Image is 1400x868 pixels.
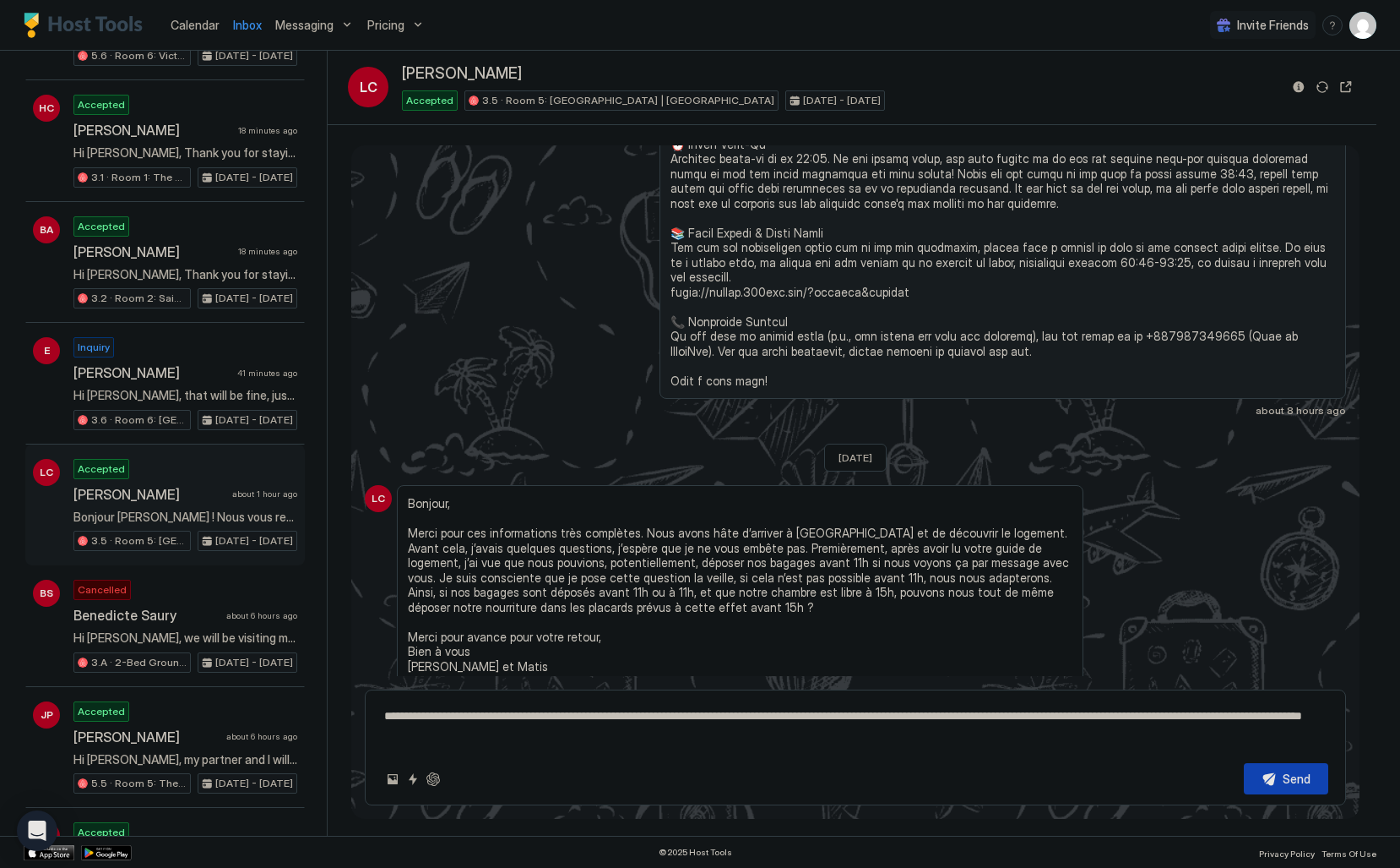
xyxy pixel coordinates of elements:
[238,125,297,136] span: 18 minutes ago
[78,219,125,234] span: Accepted
[1349,12,1376,39] div: User profile
[803,93,881,108] span: [DATE] - [DATE]
[1289,77,1309,97] button: Reservation information
[226,731,297,742] span: about 6 hours ago
[1244,763,1328,794] button: Send
[215,48,293,63] span: [DATE] - [DATE]
[215,170,293,185] span: [DATE] - [DATE]
[91,412,187,428] span: 3.6 · Room 6: [GEOGRAPHIC_DATA] | Loft room | [GEOGRAPHIC_DATA]
[40,222,53,237] span: BA
[237,368,297,379] span: 41 minutes ago
[233,16,262,34] a: Inbox
[73,607,220,624] span: Benedicte Saury
[1283,770,1310,788] div: Send
[41,707,53,723] span: JP
[215,291,293,306] span: [DATE] - [DATE]
[408,496,1072,674] span: Bonjour, Merci pour ces informations très complètes. Nous avons hâte d’arriver à [GEOGRAPHIC_DATA...
[78,582,127,598] span: Cancelled
[233,18,262,32] span: Inbox
[78,97,125,112] span: Accepted
[78,461,125,477] span: Accepted
[1259,849,1315,859] span: Privacy Policy
[73,267,297,282] span: Hi [PERSON_NAME], Thank you for staying with us! We've just left you a 5-star review, it's a plea...
[215,412,293,428] span: [DATE] - [DATE]
[24,845,74,860] a: App Store
[73,388,297,403] span: Hi [PERSON_NAME], that will be fine, just please be aware of the house rules and if you act respe...
[402,64,522,84] span: [PERSON_NAME]
[91,170,187,185] span: 3.1 · Room 1: The Regency | Ground Floor | [GEOGRAPHIC_DATA]
[215,533,293,549] span: [DATE] - [DATE]
[226,610,297,621] span: about 6 hours ago
[44,343,50,358] span: E
[406,93,453,108] span: Accepted
[73,752,297,767] span: Hi [PERSON_NAME], my partner and I will be visiting the [GEOGRAPHIC_DATA] over the weekend and wo...
[91,776,187,791] span: 5.5 · Room 5: The BFI | [GEOGRAPHIC_DATA]
[275,18,334,33] span: Messaging
[39,101,54,116] span: HC
[1256,404,1346,417] span: about 8 hours ago
[91,291,187,306] span: 3.2 · Room 2: Sainsbury's | Ground Floor | [GEOGRAPHIC_DATA]
[73,145,297,161] span: Hi [PERSON_NAME], Thank you for staying with us! We've just left you a 5-star review, it's a plea...
[659,847,732,858] span: © 2025 Host Tools
[1259,843,1315,861] a: Privacy Policy
[1322,15,1343,35] div: menu
[81,845,132,860] a: Google Play Store
[91,533,187,549] span: 3.5 · Room 5: [GEOGRAPHIC_DATA] | [GEOGRAPHIC_DATA]
[17,811,57,851] div: Open Intercom Messenger
[40,586,53,601] span: BS
[238,246,297,257] span: 18 minutes ago
[1336,77,1356,97] button: Open reservation
[78,704,125,719] span: Accepted
[423,769,443,789] button: ChatGPT Auto Reply
[73,486,225,503] span: [PERSON_NAME]
[1312,77,1332,97] button: Sync reservation
[367,18,404,33] span: Pricing
[1321,843,1376,861] a: Terms Of Use
[372,491,385,506] span: LC
[171,18,220,32] span: Calendar
[838,451,872,464] span: [DATE]
[73,364,231,381] span: [PERSON_NAME]
[78,825,125,840] span: Accepted
[73,729,220,745] span: [PERSON_NAME]
[215,655,293,670] span: [DATE] - [DATE]
[40,465,53,480] span: LC
[232,489,297,500] span: about 1 hour ago
[73,631,297,646] span: Hi [PERSON_NAME], we will be visiting my son who lives round the corner to your place for that we...
[73,122,231,139] span: [PERSON_NAME]
[171,16,220,34] a: Calendar
[1321,849,1376,859] span: Terms Of Use
[91,48,187,63] span: 5.6 · Room 6: Victoria Line | Loft room | [GEOGRAPHIC_DATA]
[78,340,110,355] span: Inquiry
[383,769,403,789] button: Upload image
[73,243,231,260] span: [PERSON_NAME]
[215,776,293,791] span: [DATE] - [DATE]
[482,93,774,108] span: 3.5 · Room 5: [GEOGRAPHIC_DATA] | [GEOGRAPHIC_DATA]
[403,769,423,789] button: Quick reply
[91,655,187,670] span: 3.A · 2-Bed Ground Floor Suite | Private Bath | [GEOGRAPHIC_DATA]
[1237,18,1309,33] span: Invite Friends
[73,510,297,525] span: Bonjour [PERSON_NAME] ! Nous vous remercions pour les informations et serons ravis de séjourner c...
[360,77,377,97] span: LC
[24,13,150,38] a: Host Tools Logo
